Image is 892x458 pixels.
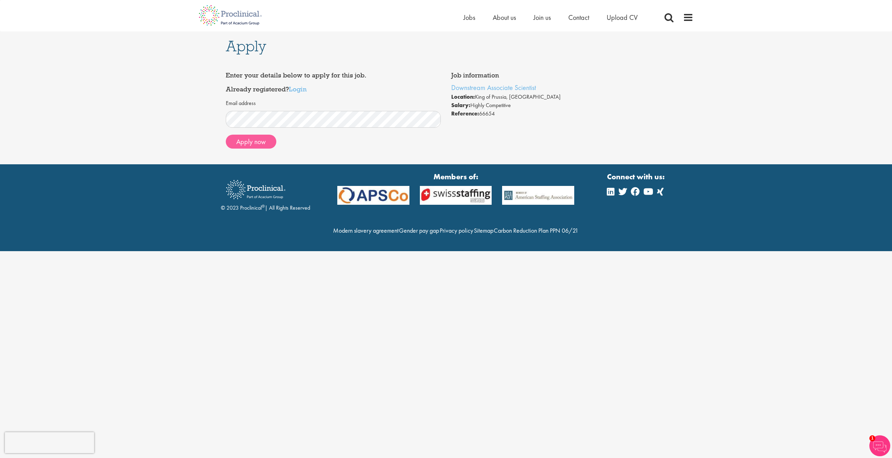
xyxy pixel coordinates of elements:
a: Sitemap [474,226,493,234]
a: About us [493,13,516,22]
a: Login [289,85,307,93]
span: Apply [226,37,266,55]
h4: Enter your details below to apply for this job. Already registered? [226,72,441,92]
h4: Job information [451,72,667,79]
img: Chatbot [869,435,890,456]
iframe: reCAPTCHA [5,432,94,453]
strong: Connect with us: [607,171,666,182]
a: Upload CV [607,13,638,22]
a: Carbon Reduction Plan PPN 06/21 [494,226,578,234]
a: Contact [568,13,589,22]
strong: Members of: [337,171,574,182]
a: Gender pay gap [399,226,439,234]
a: Jobs [463,13,475,22]
span: 1 [869,435,875,441]
img: APSCo [497,186,579,205]
strong: Salary: [451,102,470,109]
strong: Location: [451,93,475,100]
a: Modern slavery agreement [333,226,399,234]
strong: Reference: [451,110,479,117]
a: Privacy policy [440,226,473,234]
a: Join us [533,13,551,22]
img: Proclinical Recruitment [221,175,291,204]
li: King of Prussia, [GEOGRAPHIC_DATA] [451,93,667,101]
sup: ® [262,203,265,209]
img: APSCo [415,186,497,205]
img: APSCo [332,186,415,205]
li: 66654 [451,110,667,118]
div: © 2023 Proclinical | All Rights Reserved [221,175,310,212]
a: Downstream Associate Scientist [451,83,536,92]
button: Apply now [226,135,276,149]
label: Email address [226,99,256,107]
li: Highly Competitive [451,101,667,110]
